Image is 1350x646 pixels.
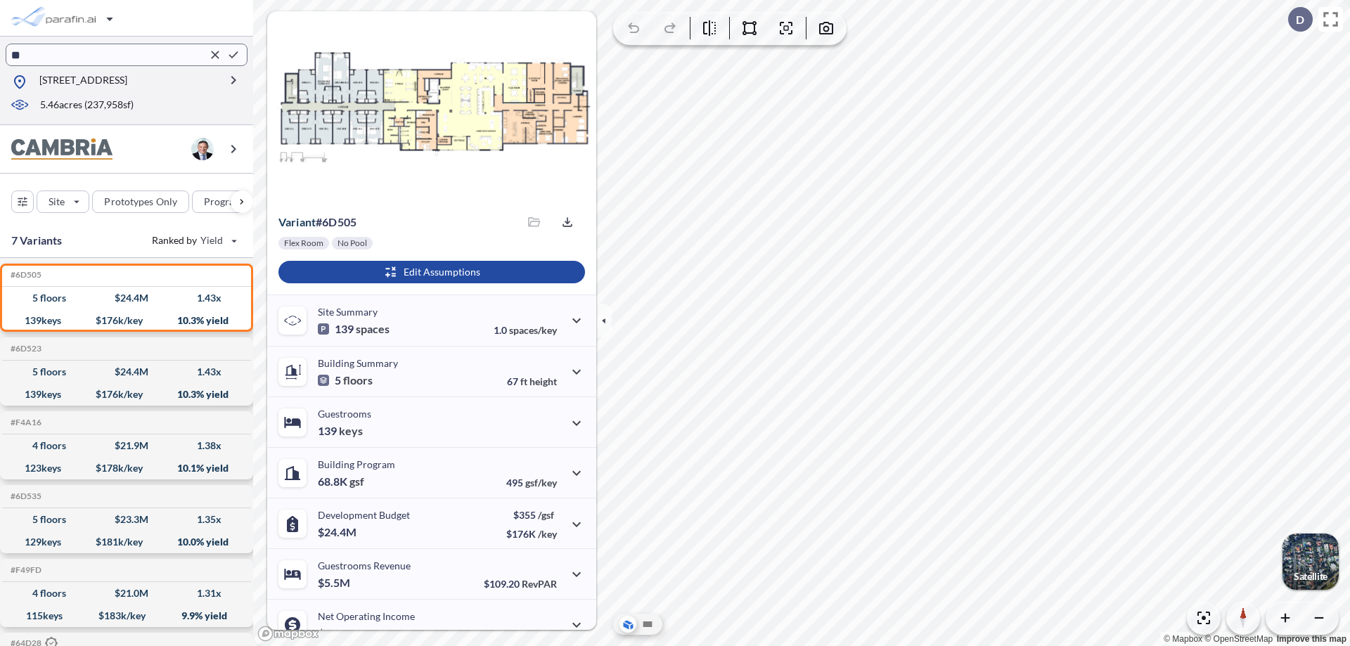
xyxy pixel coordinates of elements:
a: Mapbox homepage [257,626,319,642]
p: Satellite [1294,571,1327,582]
img: user logo [191,138,214,160]
img: Switcher Image [1282,534,1339,590]
p: $5.5M [318,576,352,590]
span: /key [538,528,557,540]
p: 5.46 acres ( 237,958 sf) [40,98,134,113]
span: RevPAR [522,578,557,590]
h5: Click to copy the code [8,418,41,427]
p: $355 [506,509,557,521]
p: 5 [318,373,373,387]
p: Guestrooms Revenue [318,560,411,571]
h5: Click to copy the code [8,270,41,280]
span: floors [343,373,373,387]
h5: Click to copy the code [8,344,41,354]
p: D [1296,13,1304,26]
span: Yield [200,233,224,247]
p: Net Operating Income [318,610,415,622]
span: keys [339,424,363,438]
button: Aerial View [619,616,636,633]
button: Ranked by Yield [141,229,246,252]
p: Edit Assumptions [404,265,480,279]
p: 45.0% [497,628,557,640]
span: spaces [356,322,390,336]
p: 68.8K [318,474,364,489]
button: Edit Assumptions [278,261,585,283]
p: Site Summary [318,306,378,318]
span: height [529,375,557,387]
p: 139 [318,322,390,336]
span: gsf [349,474,364,489]
span: spaces/key [509,324,557,336]
p: Guestrooms [318,408,371,420]
a: OpenStreetMap [1204,634,1273,644]
a: Improve this map [1277,634,1346,644]
p: $24.4M [318,525,359,539]
button: Site Plan [639,616,656,633]
button: Prototypes Only [92,190,189,213]
p: Program [204,195,243,209]
button: Program [192,190,268,213]
a: Mapbox [1164,634,1202,644]
button: Site [37,190,89,213]
p: 1.0 [494,324,557,336]
p: # 6d505 [278,215,356,229]
span: /gsf [538,509,554,521]
span: margin [526,628,557,640]
p: Building Summary [318,357,398,369]
p: $2.5M [318,626,352,640]
p: $176K [506,528,557,540]
h5: Click to copy the code [8,491,41,501]
p: $109.20 [484,578,557,590]
p: 67 [507,375,557,387]
p: Prototypes Only [104,195,177,209]
p: 495 [506,477,557,489]
p: Building Program [318,458,395,470]
p: Flex Room [284,238,323,249]
p: Development Budget [318,509,410,521]
p: [STREET_ADDRESS] [39,73,127,91]
span: ft [520,375,527,387]
p: 7 Variants [11,232,63,249]
button: Switcher ImageSatellite [1282,534,1339,590]
img: BrandImage [11,138,112,160]
span: Variant [278,215,316,228]
p: No Pool [337,238,367,249]
h5: Click to copy the code [8,565,41,575]
p: 139 [318,424,363,438]
p: Site [49,195,65,209]
span: gsf/key [525,477,557,489]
